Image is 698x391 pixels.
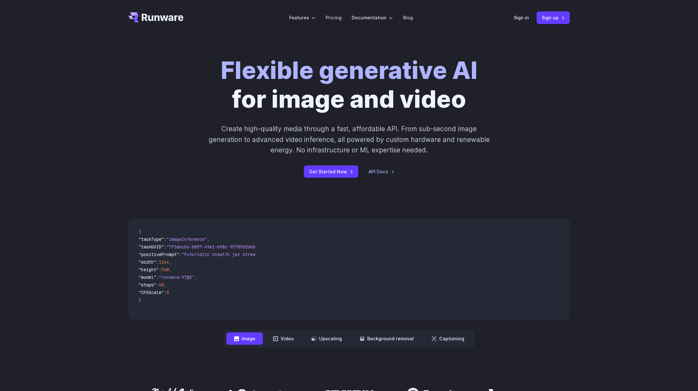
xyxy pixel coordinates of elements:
[265,332,301,345] button: Video
[139,267,159,272] span: "height"
[139,252,179,257] span: "positivePrompt"
[369,168,395,175] a: API Docs
[139,236,164,242] span: "taskType"
[179,252,182,257] span: :
[159,267,161,272] span: :
[139,229,141,234] span: {
[403,14,413,21] a: Blog
[169,259,172,265] span: ,
[164,282,166,288] span: ,
[226,332,263,345] button: Image
[207,236,210,242] span: ,
[194,274,197,280] span: ,
[182,252,413,257] span: "Futuristic stealth jet streaking through a neon-lit cityscape with glowing purple exhaust"
[304,332,349,345] button: Upscaling
[352,332,421,345] button: Background removal
[139,274,156,280] span: "model"
[164,290,166,295] span: :
[537,11,570,24] a: Sign up
[164,236,166,242] span: :
[514,14,529,21] a: Sign in
[169,267,172,272] span: ,
[164,244,166,250] span: :
[161,267,169,272] span: 768
[128,12,184,22] a: Go to /
[139,259,156,265] span: "width"
[424,332,472,345] button: Captioning
[139,282,156,288] span: "steps"
[159,274,194,280] span: "runware:97@2"
[221,55,478,85] strong: Flexible generative AI
[289,14,316,21] label: Features
[156,259,159,265] span: :
[139,244,164,250] span: "taskUUID"
[166,236,207,242] span: "imageInference"
[166,290,169,295] span: 5
[156,282,159,288] span: :
[304,165,358,178] a: Get Started Now
[326,14,342,21] a: Pricing
[221,56,478,113] h1: for image and video
[156,274,159,280] span: :
[208,124,490,155] p: Create high-quality media through a fast, affordable API. From sub-second image generation to adv...
[166,244,263,250] span: "7f3ebcb6-b897-49e1-b98c-f5789d2d40d7"
[139,290,164,295] span: "CFGScale"
[139,297,141,303] span: }
[352,14,393,21] label: Documentation
[159,282,164,288] span: 40
[159,259,169,265] span: 1344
